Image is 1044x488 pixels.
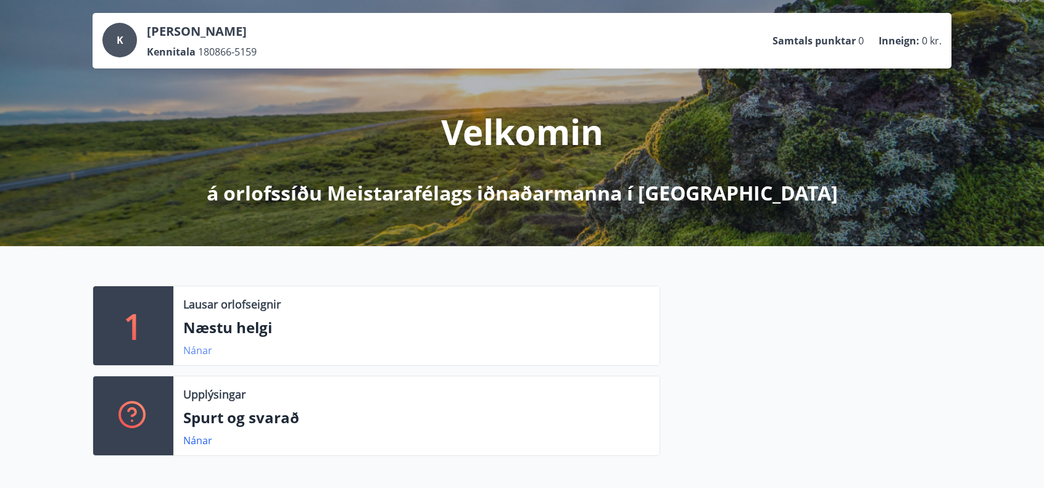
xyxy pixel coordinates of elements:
[858,34,864,48] span: 0
[183,434,212,447] a: Nánar
[879,34,919,48] p: Inneign :
[117,33,123,47] span: K
[773,34,856,48] p: Samtals punktar
[123,302,143,349] p: 1
[147,23,257,40] p: [PERSON_NAME]
[441,108,603,155] p: Velkomin
[198,45,257,59] span: 180866-5159
[183,296,281,312] p: Lausar orlofseignir
[183,386,246,402] p: Upplýsingar
[207,180,838,207] p: á orlofssíðu Meistarafélags iðnaðarmanna í [GEOGRAPHIC_DATA]
[183,344,212,357] a: Nánar
[183,407,650,428] p: Spurt og svarað
[147,45,196,59] p: Kennitala
[183,317,650,338] p: Næstu helgi
[922,34,942,48] span: 0 kr.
